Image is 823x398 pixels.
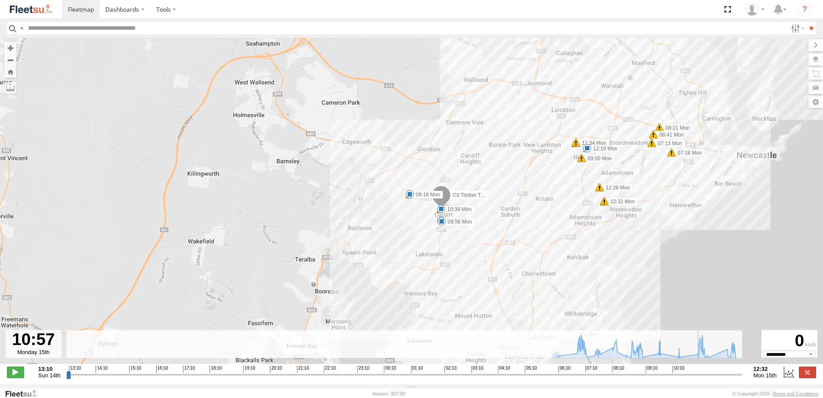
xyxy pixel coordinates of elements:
span: 16:10 [156,366,168,373]
div: Chris Sjaardema [743,3,767,16]
span: 18:10 [210,366,222,373]
label: Close [799,367,816,378]
img: fleetsu-logo-horizontal.svg [9,3,53,15]
span: 01:10 [411,366,423,373]
label: Play/Stop [7,367,24,378]
strong: 13:10 [38,366,61,372]
div: Version: 307.00 [372,391,405,396]
label: Search Query [18,22,25,34]
label: 06:15 Mon [441,217,474,225]
span: 15:10 [129,366,141,373]
span: 08:10 [612,366,624,373]
label: 08:21 Mon [659,124,693,132]
div: 0 [763,331,816,351]
div: © Copyright 2025 - [733,391,818,396]
label: 07:18 Mon [671,149,705,157]
span: 06:10 [558,366,570,373]
button: Zoom out [4,54,16,66]
strong: 12:32 [753,366,777,372]
label: Measure [4,82,16,94]
label: Map Settings [808,96,823,108]
span: 17:10 [183,366,195,373]
label: 12:32 Mon [604,198,637,205]
label: 12:19 Mon [587,145,620,152]
span: 19:10 [243,366,255,373]
span: 04:10 [498,366,510,373]
span: 13:10 [69,366,81,373]
label: 09:00 Mon [582,155,615,162]
span: 10:10 [672,366,684,373]
label: 11:34 Mon [576,139,609,147]
span: Mon 15th Sep 2025 [753,372,777,379]
button: Zoom Home [4,66,16,78]
span: 14:10 [96,366,108,373]
span: 07:10 [585,366,597,373]
span: 22:10 [324,366,336,373]
span: Sun 14th Sep 2025 [38,372,61,379]
span: C3 Timber Truck [452,192,490,198]
span: 00:10 [384,366,396,373]
label: 12:28 Mon [600,184,633,192]
a: Visit our Website [5,389,44,398]
label: 09:18 Mon [410,191,443,199]
a: Terms and Conditions [773,391,818,396]
label: 09:56 Mon [442,218,475,226]
label: Search Filter Options [788,22,806,34]
span: 05:10 [525,366,537,373]
button: Zoom in [4,42,16,54]
span: 09:10 [646,366,658,373]
label: 07:13 Mon [652,140,685,147]
span: 03:10 [471,366,483,373]
span: 23:10 [357,366,369,373]
i: ? [798,3,812,16]
span: 20:10 [270,366,282,373]
span: 02:10 [444,366,456,373]
span: 21:10 [297,366,309,373]
label: 08:41 Mon [653,131,687,139]
label: 10:39 Mon [441,205,474,213]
